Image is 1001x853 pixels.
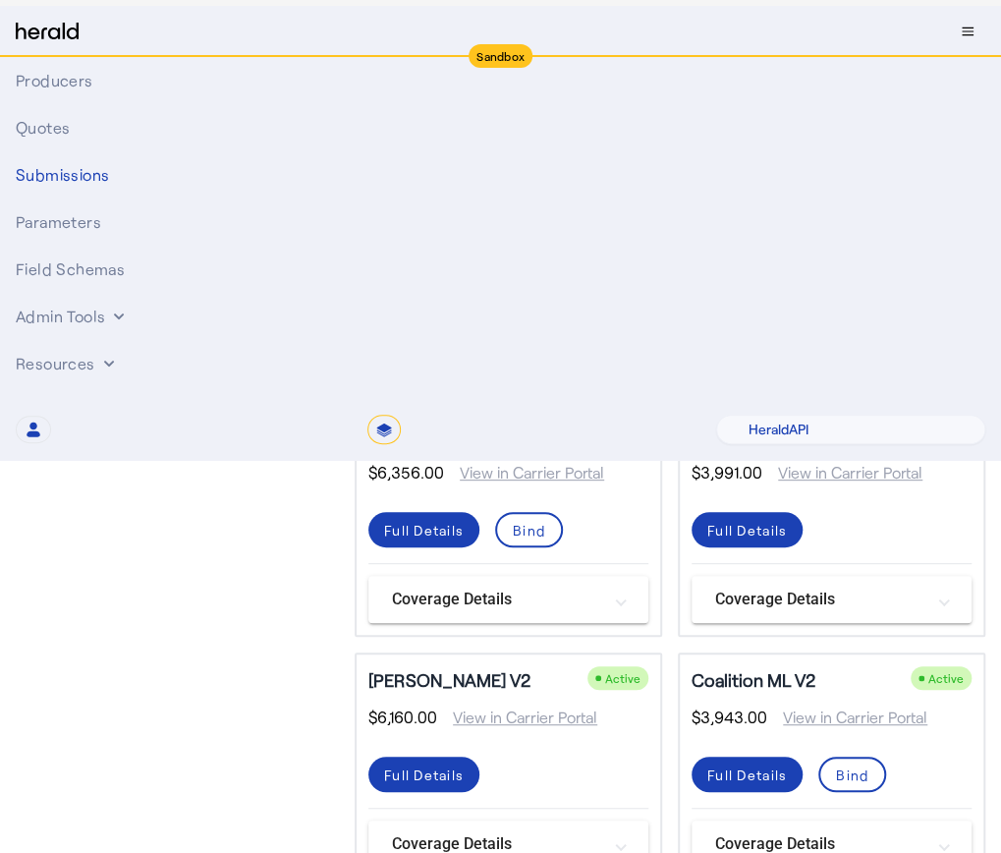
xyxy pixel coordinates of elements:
span: Active [928,671,964,685]
span: $6,160.00 [368,706,437,729]
button: Bind [818,757,886,792]
button: Resources dropdown menu [16,352,119,375]
div: Full Details [707,765,787,785]
h5: Coalition ML V2 [692,666,815,694]
span: View in Carrier Portal [762,461,922,484]
img: Herald Logo [16,23,79,41]
button: internal dropdown menu [16,305,129,328]
div: Producers [16,69,985,92]
div: Sandbox [469,44,532,68]
div: Full Details [707,520,787,540]
span: Active [605,671,640,685]
span: View in Carrier Portal [437,706,597,729]
div: Field Schemas [16,257,985,281]
span: $3,991.00 [692,461,762,484]
div: Parameters [16,210,985,234]
span: $6,356.00 [368,461,444,484]
button: Full Details [692,757,803,792]
mat-expansion-panel-header: Coverage Details [692,576,972,623]
div: Full Details [384,765,464,785]
button: Full Details [692,512,803,547]
div: Submissions [16,163,985,187]
div: Bind [836,765,868,785]
mat-expansion-panel-header: Coverage Details [368,576,648,623]
div: Bind [513,520,545,540]
div: Quotes [16,116,985,140]
button: Bind [495,512,563,547]
mat-panel-title: Coverage Details [392,588,601,611]
span: View in Carrier Portal [767,706,927,729]
h5: [PERSON_NAME] V2 [368,666,530,694]
span: View in Carrier Portal [444,461,604,484]
button: Full Details [368,512,479,547]
button: Full Details [368,757,479,792]
div: Full Details [384,520,464,540]
mat-panel-title: Coverage Details [715,588,924,611]
span: $3,943.00 [692,706,767,729]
